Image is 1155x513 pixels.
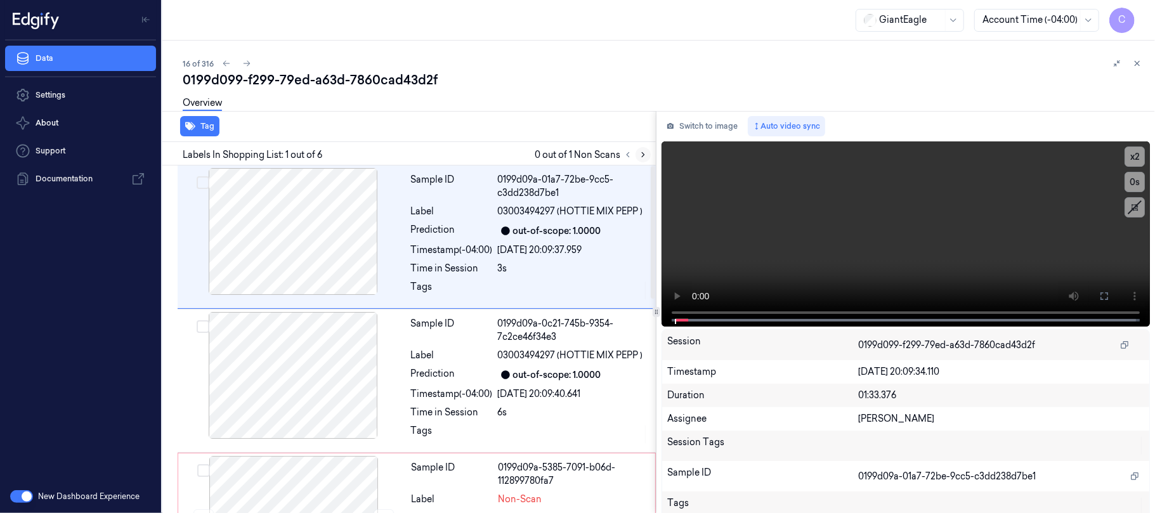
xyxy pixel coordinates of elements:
div: Timestamp (-04:00) [411,387,493,401]
div: 0199d09a-5385-7091-b06d-112899780fa7 [499,461,648,488]
button: Toggle Navigation [136,10,156,30]
a: Settings [5,82,156,108]
span: 03003494297 (HOTTIE MIX PEPP ) [498,205,643,218]
button: C [1109,8,1135,33]
div: Prediction [411,367,493,382]
button: Select row [197,320,209,333]
span: Labels In Shopping List: 1 out of 6 [183,148,322,162]
button: Switch to image [662,116,743,136]
button: Select row [197,464,210,477]
div: 0199d09a-01a7-72be-9cc5-c3dd238d7be1 [498,173,648,200]
div: [DATE] 20:09:37.959 [498,244,648,257]
a: Data [5,46,156,71]
div: 3s [498,262,648,275]
span: 0199d09a-01a7-72be-9cc5-c3dd238d7be1 [858,470,1036,483]
div: Sample ID [411,317,493,344]
div: Prediction [411,223,493,238]
div: [DATE] 20:09:34.110 [858,365,1144,379]
div: 0199d09a-0c21-745b-9354-7c2ce46f34e3 [498,317,648,344]
div: 01:33.376 [858,389,1144,402]
div: 6s [498,406,648,419]
div: Timestamp [667,365,858,379]
div: Tags [411,280,493,301]
div: Time in Session [411,406,493,419]
div: Label [411,205,493,218]
button: Select row [197,176,209,189]
div: Sample ID [667,466,858,486]
div: Label [412,493,493,506]
span: Non-Scan [499,493,542,506]
button: Auto video sync [748,116,825,136]
a: Documentation [5,166,156,192]
span: 03003494297 (HOTTIE MIX PEPP ) [498,349,643,362]
button: About [5,110,156,136]
button: x2 [1125,146,1145,167]
div: Timestamp (-04:00) [411,244,493,257]
div: Label [411,349,493,362]
div: Sample ID [412,461,493,488]
div: [PERSON_NAME] [858,412,1144,425]
span: 0199d099-f299-79ed-a63d-7860cad43d2f [858,339,1035,352]
button: Tag [180,116,219,136]
div: Session [667,335,858,355]
div: 0199d099-f299-79ed-a63d-7860cad43d2f [183,71,1145,89]
span: 0 out of 1 Non Scans [535,147,651,162]
div: [DATE] 20:09:40.641 [498,387,648,401]
div: Sample ID [411,173,493,200]
div: Tags [411,424,493,445]
div: Duration [667,389,858,402]
a: Overview [183,96,222,111]
button: 0s [1125,172,1145,192]
span: 16 of 316 [183,58,214,69]
div: Assignee [667,412,858,425]
div: Time in Session [411,262,493,275]
div: out-of-scope: 1.0000 [513,368,601,382]
a: Support [5,138,156,164]
div: out-of-scope: 1.0000 [513,224,601,238]
div: Session Tags [667,436,858,456]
